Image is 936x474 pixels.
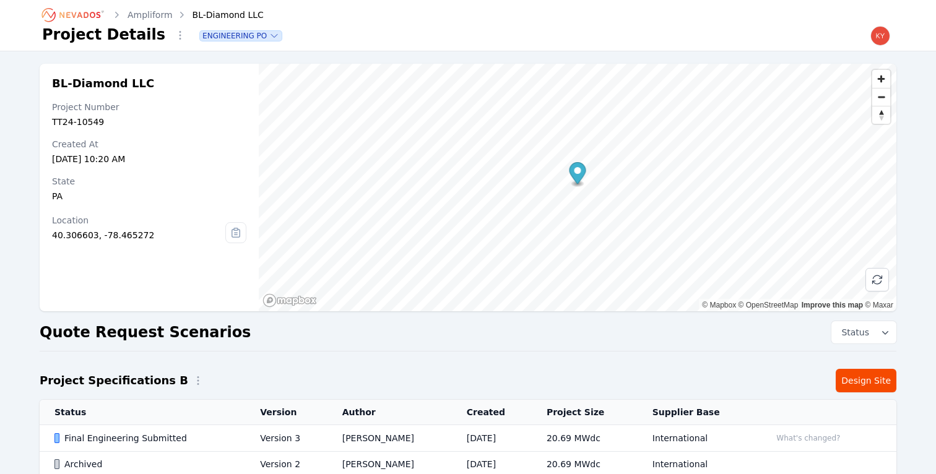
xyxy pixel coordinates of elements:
h1: Project Details [42,25,165,45]
button: Reset bearing to north [872,106,890,124]
td: [DATE] [452,425,532,452]
div: [DATE] 10:20 AM [52,153,246,165]
div: Final Engineering Submitted [54,432,239,444]
button: Zoom out [872,88,890,106]
button: Status [831,321,896,343]
th: Status [40,400,245,425]
a: Maxar [865,301,893,309]
a: Mapbox [702,301,736,309]
div: Location [52,214,225,226]
div: 40.306603, -78.465272 [52,229,225,241]
th: Version [245,400,327,425]
th: Supplier Base [638,400,756,425]
a: Improve this map [802,301,863,309]
h2: BL-Diamond LLC [52,76,246,91]
div: PA [52,190,246,202]
td: Version 3 [245,425,327,452]
button: Engineering PO [200,31,282,41]
div: Project Number [52,101,246,113]
div: Map marker [569,162,586,187]
canvas: Map [259,64,896,311]
div: Created At [52,138,246,150]
th: Created [452,400,532,425]
span: Zoom out [872,88,890,106]
a: Ampliform [128,9,173,21]
a: OpenStreetMap [739,301,799,309]
h2: Quote Request Scenarios [40,322,251,342]
td: 20.69 MWdc [532,425,638,452]
a: Mapbox homepage [262,293,317,308]
div: TT24-10549 [52,116,246,128]
span: Status [836,326,869,338]
img: kyle.macdougall@nevados.solar [870,26,890,46]
div: State [52,175,246,187]
td: International [638,425,756,452]
div: Archived [54,458,239,470]
button: What's changed? [771,431,846,445]
tr: Final Engineering SubmittedVersion 3[PERSON_NAME][DATE]20.69 MWdcInternationalWhat's changed? [40,425,896,452]
button: Zoom in [872,70,890,88]
a: Design Site [836,369,896,392]
div: BL-Diamond LLC [175,9,264,21]
nav: Breadcrumb [42,5,264,25]
td: [PERSON_NAME] [327,425,452,452]
th: Author [327,400,452,425]
th: Project Size [532,400,638,425]
h2: Project Specifications B [40,372,188,389]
